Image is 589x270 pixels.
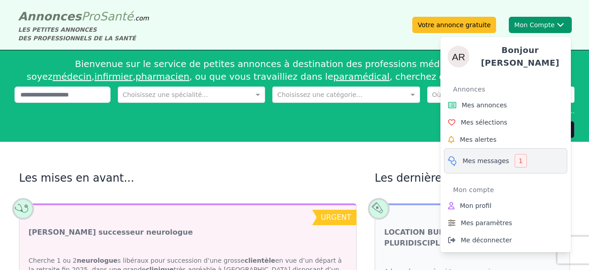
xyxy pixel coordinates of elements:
[18,10,149,23] a: AnnoncesProSanté.com
[460,135,497,144] span: Mes alertes
[448,46,469,67] img: anastasia
[19,171,357,185] h2: Les mises en avant...
[412,17,496,33] a: Votre annonce gratuite
[444,214,567,231] a: Mes paramètres
[245,257,275,264] strong: clientèle
[14,106,575,116] div: Affiner la recherche...
[77,257,118,264] strong: ne
[375,171,570,185] h2: Les dernières annonces...
[515,154,527,168] div: 1
[463,156,509,165] span: Mes messages
[453,82,567,96] div: Annonces
[477,44,564,69] h4: Bonjour [PERSON_NAME]
[333,71,389,82] a: paramédical
[133,14,149,22] span: .com
[461,218,512,227] span: Mes paramètres
[18,25,149,43] div: LES PETITES ANNONCES DES PROFESSIONNELS DE LA SANTÉ
[321,213,351,222] span: urgent
[444,231,567,249] a: Me déconnecter
[86,257,117,264] strong: urologue
[462,101,507,110] span: Mes annonces
[444,131,567,148] a: Mes alertes
[94,71,132,82] a: infirmier
[14,54,575,87] div: Bienvenue sur le service de petites annonces à destination des professions médicales. Que vous so...
[453,183,567,197] div: Mon compte
[444,148,567,174] a: Mes messages1
[100,10,133,23] span: Santé
[509,17,572,33] button: Mon CompteanastasiaBonjour [PERSON_NAME]AnnoncesMes annoncesMes sélectionsMes alertesMes messages...
[461,118,507,127] span: Mes sélections
[444,96,567,114] a: Mes annonces
[29,227,193,238] a: [PERSON_NAME] successeur neurologue
[444,197,567,214] a: Mon profil
[53,71,92,82] a: médecin
[460,201,492,210] span: Mon profil
[444,114,567,131] a: Mes sélections
[82,10,100,23] span: Pro
[461,236,512,245] span: Me déconnecter
[18,10,82,23] span: Annonces
[384,227,560,249] a: LOCATION BUREAU DS CABINET PLURIDISCIPLINAIRE - 69100/ Limite 3°
[135,71,189,82] a: pharmacien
